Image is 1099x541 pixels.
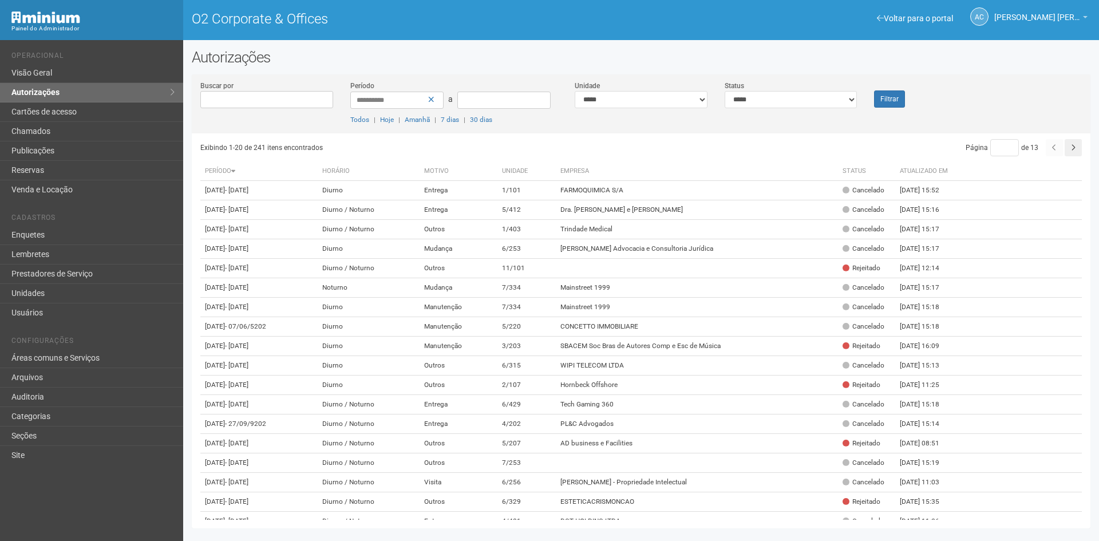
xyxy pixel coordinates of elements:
[843,477,884,487] div: Cancelado
[200,376,318,395] td: [DATE]
[838,162,895,181] th: Status
[556,278,838,298] td: Mainstreet 1999
[200,181,318,200] td: [DATE]
[200,139,642,156] div: Exibindo 1-20 de 241 itens encontrados
[556,220,838,239] td: Trindade Medical
[874,90,905,108] button: Filtrar
[225,439,248,447] span: - [DATE]
[350,116,369,124] a: Todos
[556,239,838,259] td: [PERSON_NAME] Advocacia e Consultoria Jurídica
[420,239,497,259] td: Mudança
[225,283,248,291] span: - [DATE]
[497,395,556,414] td: 6/429
[843,302,884,312] div: Cancelado
[464,116,465,124] span: |
[318,317,420,337] td: Diurno
[200,512,318,531] td: [DATE]
[843,224,884,234] div: Cancelado
[970,7,989,26] a: AC
[11,11,80,23] img: Minium
[497,356,556,376] td: 6/315
[420,317,497,337] td: Manutenção
[895,414,958,434] td: [DATE] 15:14
[497,414,556,434] td: 4/202
[497,376,556,395] td: 2/107
[318,453,420,473] td: Diurno / Noturno
[420,337,497,356] td: Manutenção
[497,200,556,220] td: 5/412
[225,420,266,428] span: - 27/09/9202
[470,116,492,124] a: 30 dias
[420,181,497,200] td: Entrega
[200,220,318,239] td: [DATE]
[556,512,838,531] td: DGT HOLDING LTDA
[225,517,248,525] span: - [DATE]
[405,116,430,124] a: Amanhã
[225,206,248,214] span: - [DATE]
[556,162,838,181] th: Empresa
[895,376,958,395] td: [DATE] 11:25
[556,181,838,200] td: FARMOQUIMICA S/A
[318,239,420,259] td: Diurno
[994,2,1080,22] span: Ana Carla de Carvalho Silva
[11,52,175,64] li: Operacional
[225,322,266,330] span: - 07/06/5202
[318,395,420,414] td: Diurno / Noturno
[497,220,556,239] td: 1/403
[895,356,958,376] td: [DATE] 15:13
[200,434,318,453] td: [DATE]
[556,376,838,395] td: Hornbeck Offshore
[895,337,958,356] td: [DATE] 16:09
[420,395,497,414] td: Entrega
[994,14,1088,23] a: [PERSON_NAME] [PERSON_NAME]
[497,317,556,337] td: 5/220
[225,225,248,233] span: - [DATE]
[895,259,958,278] td: [DATE] 12:14
[556,434,838,453] td: AD business e Facilities
[200,278,318,298] td: [DATE]
[843,341,880,351] div: Rejeitado
[318,356,420,376] td: Diurno
[843,458,884,468] div: Cancelado
[225,381,248,389] span: - [DATE]
[318,298,420,317] td: Diurno
[318,512,420,531] td: Diurno / Noturno
[420,298,497,317] td: Manutenção
[420,512,497,531] td: Entrega
[556,356,838,376] td: WIPI TELECOM LTDA
[318,181,420,200] td: Diurno
[895,239,958,259] td: [DATE] 15:17
[966,144,1038,152] span: Página de 13
[225,478,248,486] span: - [DATE]
[441,116,459,124] a: 7 dias
[420,492,497,512] td: Outros
[192,11,632,26] h1: O2 Corporate & Offices
[843,380,880,390] div: Rejeitado
[877,14,953,23] a: Voltar para o portal
[192,49,1090,66] h2: Autorizações
[11,337,175,349] li: Configurações
[318,492,420,512] td: Diurno / Noturno
[497,181,556,200] td: 1/101
[225,342,248,350] span: - [DATE]
[497,162,556,181] th: Unidade
[420,200,497,220] td: Entrega
[11,214,175,226] li: Cadastros
[843,439,880,448] div: Rejeitado
[200,239,318,259] td: [DATE]
[843,185,884,195] div: Cancelado
[200,473,318,492] td: [DATE]
[200,453,318,473] td: [DATE]
[497,259,556,278] td: 11/101
[895,200,958,220] td: [DATE] 15:16
[556,337,838,356] td: SBACEM Soc Bras de Autores Comp e Esc de Música
[895,298,958,317] td: [DATE] 15:18
[497,453,556,473] td: 7/253
[225,303,248,311] span: - [DATE]
[350,81,374,91] label: Período
[497,434,556,453] td: 5/207
[497,473,556,492] td: 6/256
[200,337,318,356] td: [DATE]
[420,259,497,278] td: Outros
[200,414,318,434] td: [DATE]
